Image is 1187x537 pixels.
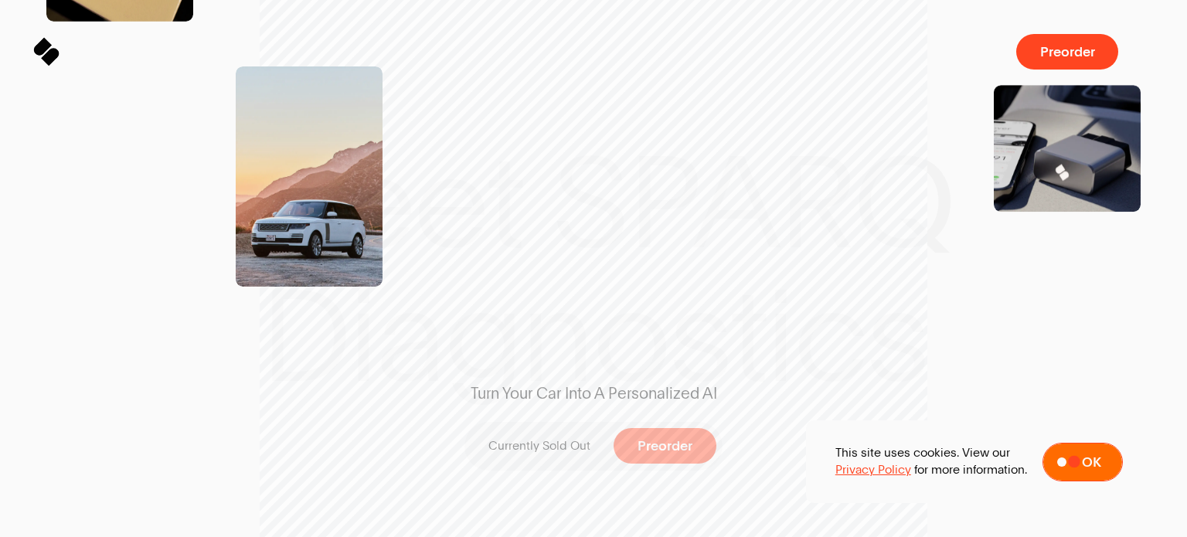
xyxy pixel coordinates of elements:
button: Preorder a SPARQ Diagnostics Device [1016,34,1118,70]
button: Ok [1042,443,1123,481]
p: Currently Sold Out [488,437,590,454]
span: Preorder [1039,45,1094,59]
span: Ok [1082,455,1101,469]
a: Privacy Policy [835,461,911,478]
span: Turn Your Car Into A Personalized AI [441,383,746,405]
img: Range Rover Scenic Shot [236,66,383,287]
span: Preorder [638,439,692,453]
p: This site uses cookies. View our for more information. [835,444,1027,478]
img: Product Shot of a SPARQ Diagnostics Device [994,85,1141,212]
span: Turn Your Car Into A Personalized AI [470,383,716,405]
button: Preorder [614,428,716,464]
